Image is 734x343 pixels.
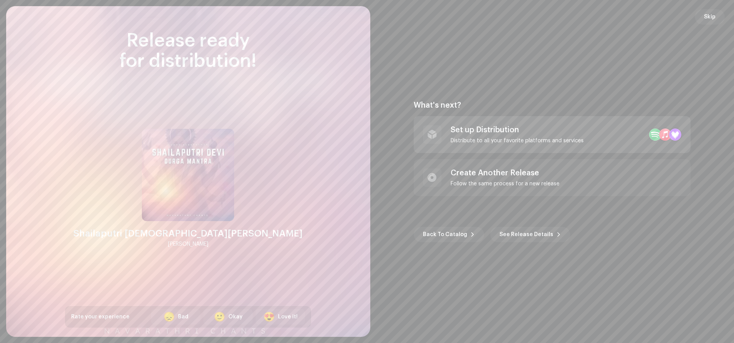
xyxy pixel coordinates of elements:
[499,227,553,242] span: See Release Details
[163,312,175,321] div: 😞
[414,159,691,196] re-a-post-create-item: Create Another Release
[228,313,243,321] div: Okay
[414,116,691,153] re-a-post-create-item: Set up Distribution
[423,227,467,242] span: Back To Catalog
[414,101,691,110] div: What's next?
[490,227,570,242] button: See Release Details
[142,129,234,221] img: 93117cdb-0795-4705-9915-f5328dc7c502
[451,168,559,178] div: Create Another Release
[414,227,484,242] button: Back To Catalog
[695,9,725,25] button: Skip
[704,9,716,25] span: Skip
[71,314,130,320] span: Rate your experience
[451,181,559,187] div: Follow the same process for a new release
[65,31,311,72] div: Release ready for distribution!
[451,125,584,135] div: Set up Distribution
[451,138,584,144] div: Distribute to all your favorite platforms and services
[168,240,208,249] div: [PERSON_NAME]
[278,313,298,321] div: Love it!
[178,313,188,321] div: Bad
[73,227,303,240] div: Shailaputri [DEMOGRAPHIC_DATA][PERSON_NAME]
[214,312,225,321] div: 🙂
[263,312,275,321] div: 😍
